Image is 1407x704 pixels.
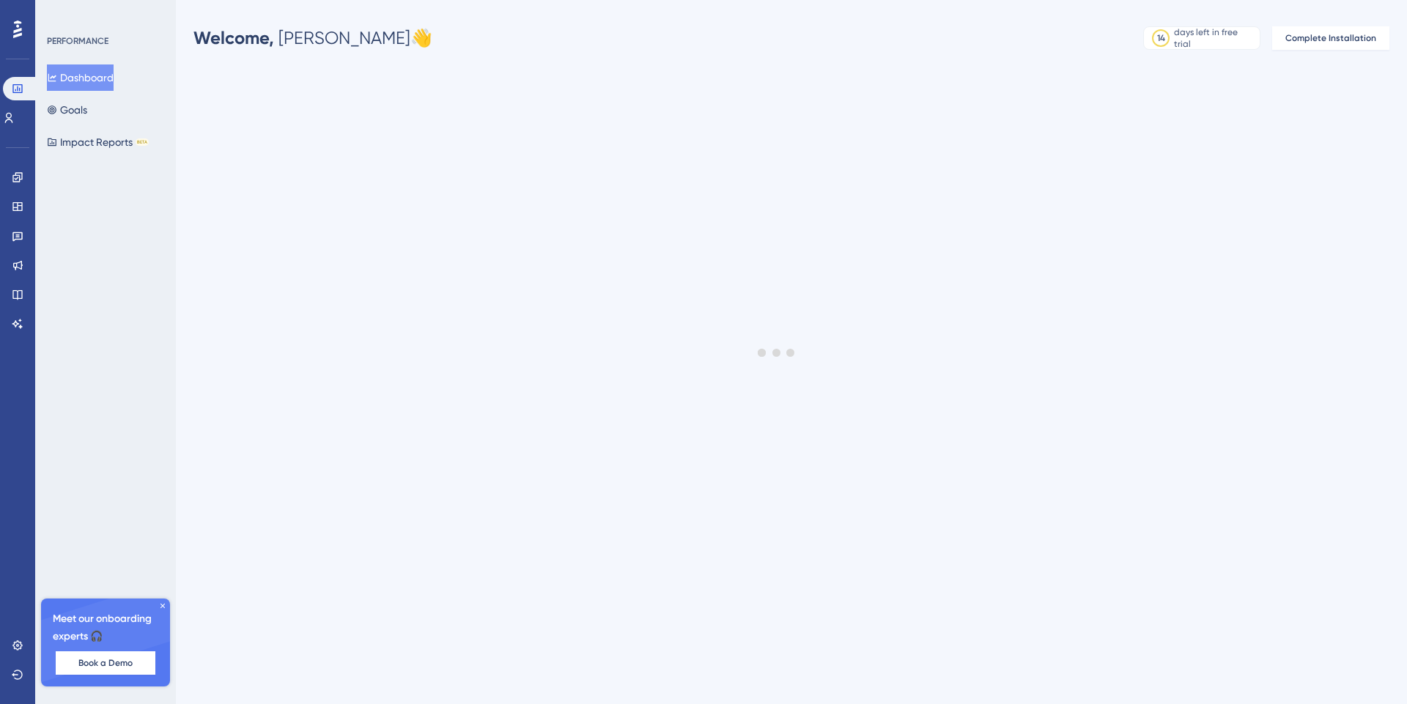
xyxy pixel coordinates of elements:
[47,64,114,91] button: Dashboard
[193,27,274,48] span: Welcome,
[136,138,149,146] div: BETA
[1157,32,1165,44] div: 14
[193,26,432,50] div: [PERSON_NAME] 👋
[1174,26,1255,50] div: days left in free trial
[47,129,149,155] button: Impact ReportsBETA
[1272,26,1389,50] button: Complete Installation
[47,97,87,123] button: Goals
[56,651,155,675] button: Book a Demo
[53,610,158,645] span: Meet our onboarding experts 🎧
[47,35,108,47] div: PERFORMANCE
[1285,32,1376,44] span: Complete Installation
[78,657,133,669] span: Book a Demo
